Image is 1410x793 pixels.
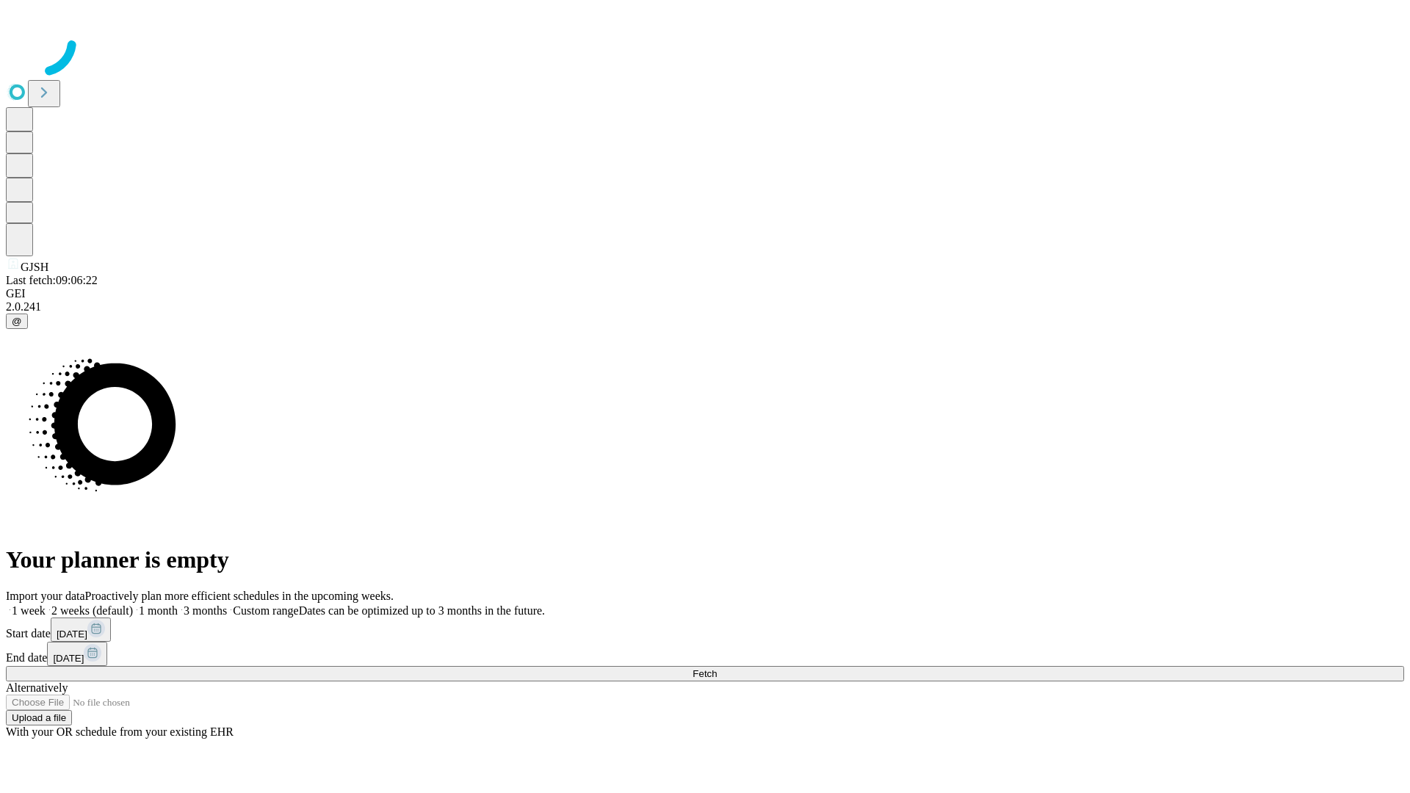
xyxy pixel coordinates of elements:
[6,725,234,738] span: With your OR schedule from your existing EHR
[85,590,394,602] span: Proactively plan more efficient schedules in the upcoming weeks.
[51,618,111,642] button: [DATE]
[6,618,1404,642] div: Start date
[6,274,98,286] span: Last fetch: 09:06:22
[184,604,227,617] span: 3 months
[53,653,84,664] span: [DATE]
[47,642,107,666] button: [DATE]
[6,666,1404,681] button: Fetch
[6,314,28,329] button: @
[12,316,22,327] span: @
[6,710,72,725] button: Upload a file
[233,604,298,617] span: Custom range
[6,546,1404,573] h1: Your planner is empty
[57,629,87,640] span: [DATE]
[6,590,85,602] span: Import your data
[21,261,48,273] span: GJSH
[6,300,1404,314] div: 2.0.241
[51,604,133,617] span: 2 weeks (default)
[6,681,68,694] span: Alternatively
[6,642,1404,666] div: End date
[12,604,46,617] span: 1 week
[6,287,1404,300] div: GEI
[139,604,178,617] span: 1 month
[299,604,545,617] span: Dates can be optimized up to 3 months in the future.
[693,668,717,679] span: Fetch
